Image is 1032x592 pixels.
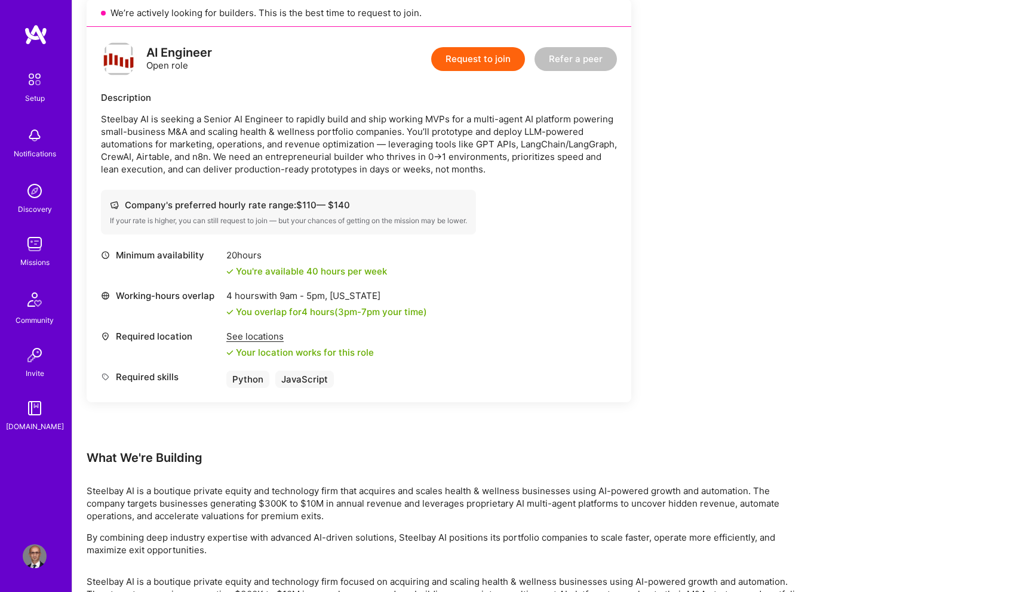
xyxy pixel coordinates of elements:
div: Python [226,371,269,388]
div: Required skills [101,371,220,383]
img: setup [22,67,47,92]
img: teamwork [23,232,47,256]
i: icon Clock [101,251,110,260]
img: logo [101,41,137,77]
a: User Avatar [20,544,50,568]
p: Steelbay AI is seeking a Senior AI Engineer to rapidly build and ship working MVPs for a multi-ag... [101,113,617,175]
img: Invite [23,343,47,367]
div: See locations [226,330,374,343]
div: 4 hours with [US_STATE] [226,289,427,302]
div: Setup [25,92,45,104]
button: Refer a peer [535,47,617,71]
i: icon Check [226,349,234,356]
i: icon Cash [110,201,119,209]
div: Company's preferred hourly rate range: $ 110 — $ 140 [110,199,467,211]
div: What We're Building [87,450,803,465]
div: Community [16,314,54,326]
img: User Avatar [23,544,47,568]
i: icon Tag [101,372,110,381]
div: Missions [20,256,50,269]
div: [DOMAIN_NAME] [6,420,64,433]
i: icon Location [101,332,110,341]
div: Working-hours overlap [101,289,220,302]
i: icon Check [226,309,234,316]
button: Request to join [431,47,525,71]
img: bell [23,124,47,147]
div: Required location [101,330,220,343]
img: guide book [23,396,47,420]
div: You overlap for 4 hours ( your time) [236,306,427,318]
div: Notifications [14,147,56,160]
div: Discovery [18,203,52,215]
img: discovery [23,179,47,203]
span: 3pm - 7pm [338,306,380,317]
div: 20 hours [226,249,387,261]
div: JavaScript [275,371,334,388]
div: Open role [146,47,212,72]
div: Description [101,91,617,104]
div: AI Engineer [146,47,212,59]
img: logo [24,24,48,45]
div: If your rate is higher, you can still request to join — but your chances of getting on the missio... [110,216,467,226]
img: Community [20,285,49,314]
p: By combining deep industry expertise with advanced AI-driven solutions, Steelbay AI positions its... [87,531,803,556]
i: icon Check [226,268,234,275]
div: You're available 40 hours per week [226,265,387,277]
div: Invite [26,367,44,380]
p: Steelbay AI is a boutique private equity and technology firm that acquires and scales health & we... [87,485,803,522]
div: Your location works for this role [226,346,374,359]
div: Minimum availability [101,249,220,261]
i: icon World [101,291,110,300]
span: 9am - 5pm , [277,290,330,301]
